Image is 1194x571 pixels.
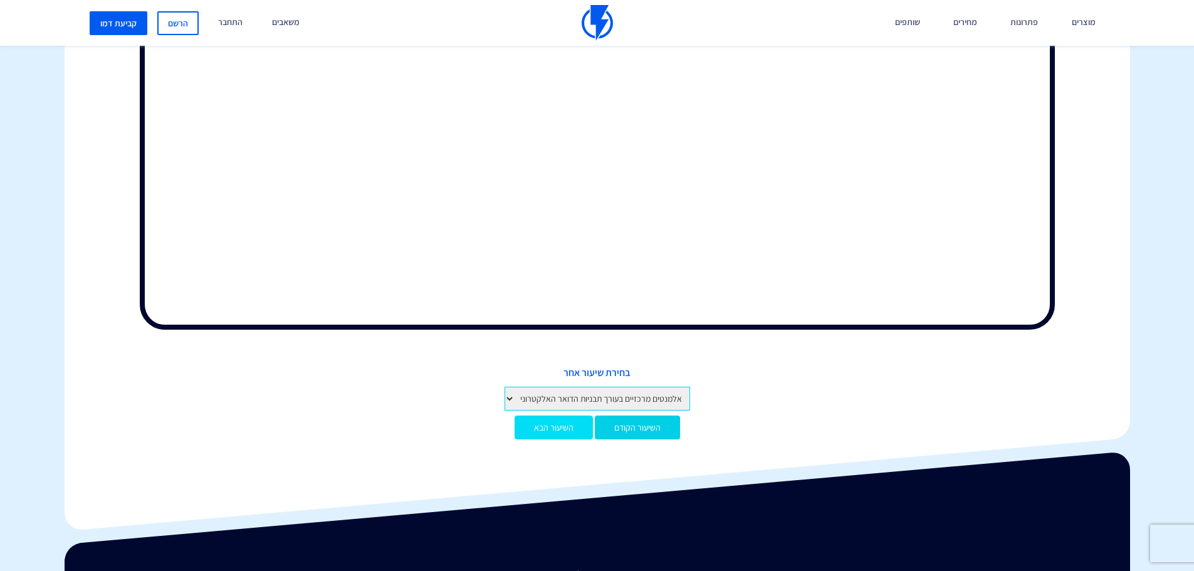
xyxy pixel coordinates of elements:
[157,11,199,35] a: הרשם
[74,366,1121,380] span: בחירת שיעור אחר
[515,416,593,439] a: השיעור הבא
[595,416,680,439] a: השיעור הקודם
[90,11,147,35] a: קביעת דמו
